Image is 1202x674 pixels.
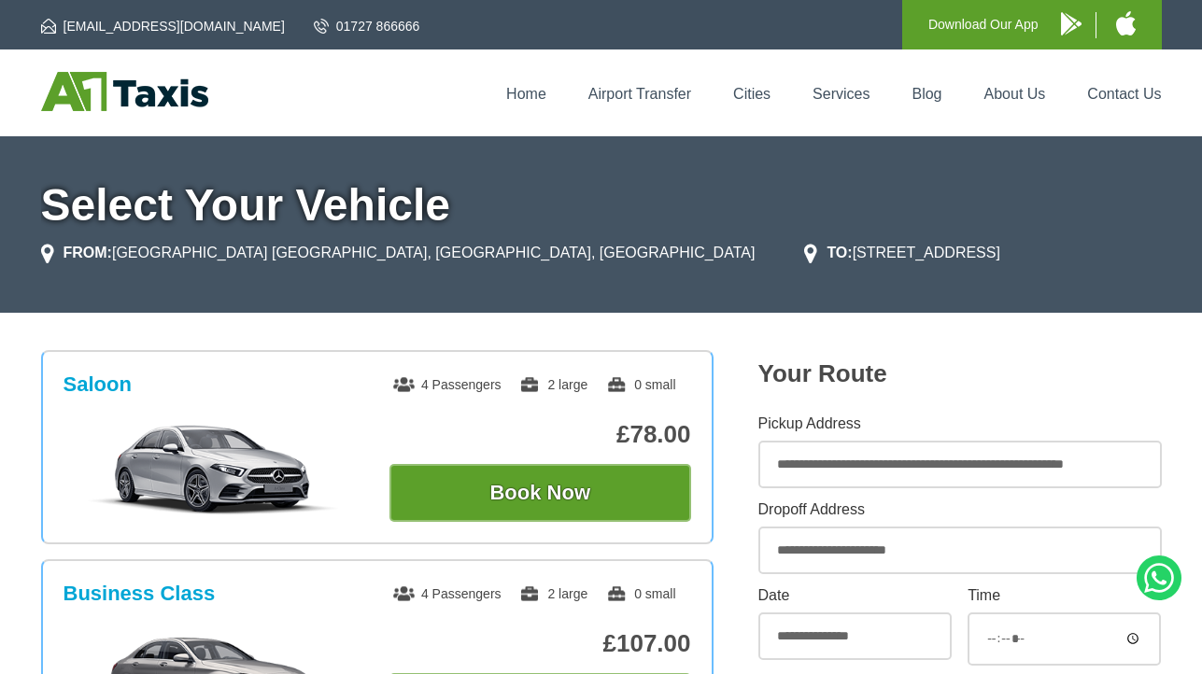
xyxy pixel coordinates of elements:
[506,86,546,102] a: Home
[393,377,502,392] span: 4 Passengers
[758,359,1162,388] h2: Your Route
[804,242,1000,264] li: [STREET_ADDRESS]
[758,502,1162,517] label: Dropoff Address
[519,586,587,601] span: 2 large
[314,17,420,35] a: 01727 866666
[1087,86,1161,102] a: Contact Us
[968,588,1161,603] label: Time
[64,372,132,397] h3: Saloon
[758,588,952,603] label: Date
[41,17,285,35] a: [EMAIL_ADDRESS][DOMAIN_NAME]
[393,586,502,601] span: 4 Passengers
[827,245,852,260] strong: TO:
[41,183,1162,228] h1: Select Your Vehicle
[588,86,691,102] a: Airport Transfer
[813,86,870,102] a: Services
[606,586,675,601] span: 0 small
[64,245,112,260] strong: FROM:
[984,86,1046,102] a: About Us
[1061,12,1082,35] img: A1 Taxis Android App
[928,13,1039,36] p: Download Our App
[389,464,691,522] button: Book Now
[606,377,675,392] span: 0 small
[733,86,771,102] a: Cities
[64,582,216,606] h3: Business Class
[758,416,1162,431] label: Pickup Address
[1116,11,1136,35] img: A1 Taxis iPhone App
[41,72,208,111] img: A1 Taxis St Albans LTD
[519,377,587,392] span: 2 large
[41,242,756,264] li: [GEOGRAPHIC_DATA] [GEOGRAPHIC_DATA], [GEOGRAPHIC_DATA], [GEOGRAPHIC_DATA]
[389,420,691,449] p: £78.00
[73,423,354,516] img: Saloon
[912,86,941,102] a: Blog
[389,629,691,658] p: £107.00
